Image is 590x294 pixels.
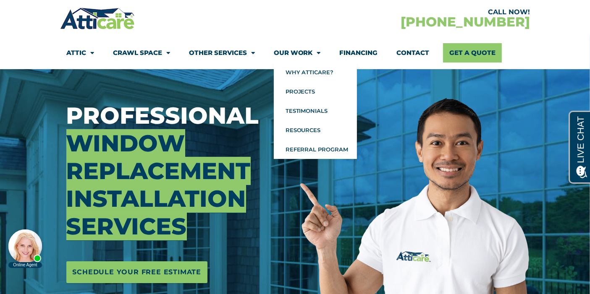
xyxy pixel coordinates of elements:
[397,43,430,62] a: Contact
[274,62,357,159] ul: Our Work
[66,43,94,62] a: Attic
[274,101,357,120] a: Testimonials
[66,43,524,62] nav: Menu
[189,43,255,62] a: Other Services
[340,43,378,62] a: Financing
[21,7,68,17] span: Opens a chat window
[66,102,294,240] h3: Professional
[4,206,139,269] iframe: Chat Invitation
[274,120,357,140] a: Resources
[295,9,530,16] div: CALL NOW!
[274,82,357,101] a: Projects
[274,62,357,82] a: Why Atticare?
[66,261,208,283] a: Schedule Your Free Estimate
[443,43,502,62] a: Get A Quote
[66,129,251,240] span: Window Replacement Installation Services
[113,43,170,62] a: Crawl Space
[73,265,202,279] span: Schedule Your Free Estimate
[274,140,357,159] a: Referral Program
[274,43,321,62] a: Our Work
